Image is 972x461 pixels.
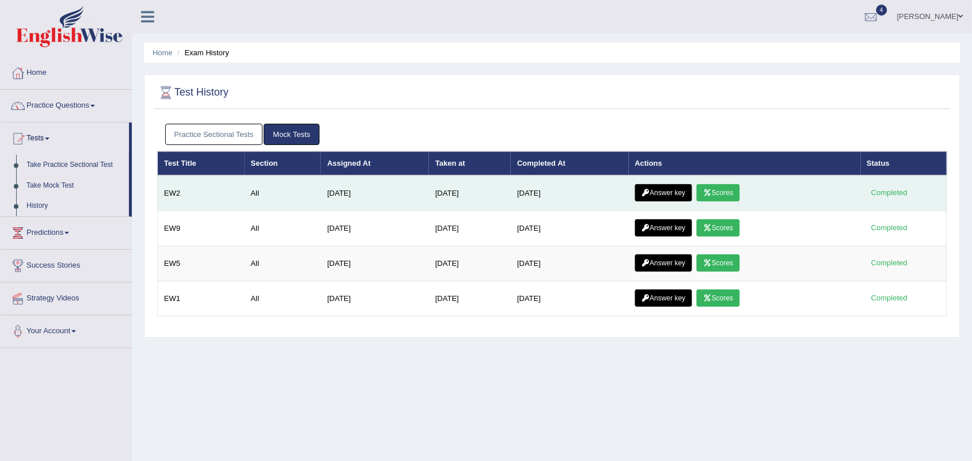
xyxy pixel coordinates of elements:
a: Your Account [1,315,132,344]
td: EW2 [158,176,245,211]
td: [DATE] [511,281,628,317]
a: History [21,196,129,216]
td: [DATE] [321,281,429,317]
th: Section [245,151,321,176]
td: EW9 [158,211,245,246]
td: EW5 [158,246,245,281]
a: Tests [1,123,129,151]
a: Predictions [1,217,132,246]
td: All [245,176,321,211]
a: Mock Tests [264,124,320,145]
td: All [245,246,321,281]
a: Success Stories [1,250,132,279]
a: Scores [697,219,739,237]
td: [DATE] [429,211,511,246]
th: Actions [629,151,861,176]
a: Strategy Videos [1,283,132,311]
td: [DATE] [321,246,429,281]
a: Answer key [635,289,692,307]
a: Home [153,48,173,57]
td: All [245,211,321,246]
a: Answer key [635,219,692,237]
td: [DATE] [511,211,628,246]
a: Take Mock Test [21,176,129,196]
td: [DATE] [321,211,429,246]
div: Completed [867,257,912,269]
a: Scores [697,254,739,272]
a: Take Practice Sectional Test [21,155,129,176]
td: [DATE] [429,176,511,211]
a: Practice Questions [1,90,132,119]
td: [DATE] [511,246,628,281]
th: Status [861,151,947,176]
a: Answer key [635,184,692,201]
td: [DATE] [511,176,628,211]
a: Scores [697,289,739,307]
a: Practice Sectional Tests [165,124,263,145]
td: [DATE] [429,281,511,317]
div: Completed [867,187,912,199]
td: All [245,281,321,317]
div: Completed [867,292,912,304]
th: Test Title [158,151,245,176]
th: Taken at [429,151,511,176]
td: [DATE] [321,176,429,211]
h2: Test History [157,84,229,101]
span: 4 [876,5,888,16]
div: Completed [867,222,912,234]
a: Home [1,57,132,86]
th: Completed At [511,151,628,176]
td: EW1 [158,281,245,317]
li: Exam History [174,47,229,58]
a: Answer key [635,254,692,272]
th: Assigned At [321,151,429,176]
a: Scores [697,184,739,201]
td: [DATE] [429,246,511,281]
